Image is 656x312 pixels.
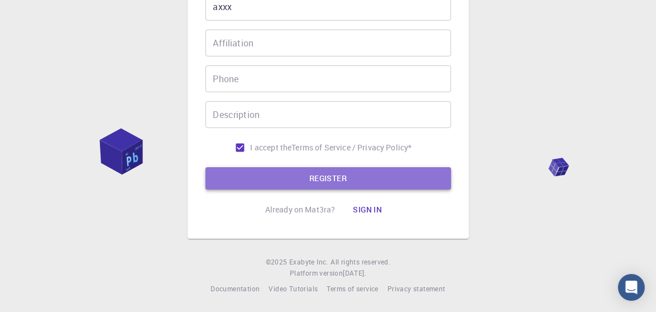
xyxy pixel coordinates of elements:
[343,268,366,279] a: [DATE].
[210,283,260,295] a: Documentation
[265,204,336,215] p: Already on Mat3ra?
[269,284,318,293] span: Video Tutorials
[210,284,260,293] span: Documentation
[343,268,366,277] span: [DATE] .
[387,283,446,295] a: Privacy statement
[291,142,411,153] a: Terms of Service / Privacy Policy*
[387,284,446,293] span: Privacy statement
[291,142,411,153] p: Terms of Service / Privacy Policy *
[344,198,391,221] button: Sign in
[331,257,390,268] span: All rights reserved.
[289,257,328,268] a: Exabyte Inc.
[266,257,289,268] span: © 2025
[251,142,292,153] span: I accept the
[290,268,343,279] span: Platform version
[327,283,378,295] a: Terms of service
[327,284,378,293] span: Terms of service
[269,283,318,295] a: Video Tutorials
[289,257,328,266] span: Exabyte Inc.
[205,167,451,190] button: REGISTER
[618,274,645,301] div: Open Intercom Messenger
